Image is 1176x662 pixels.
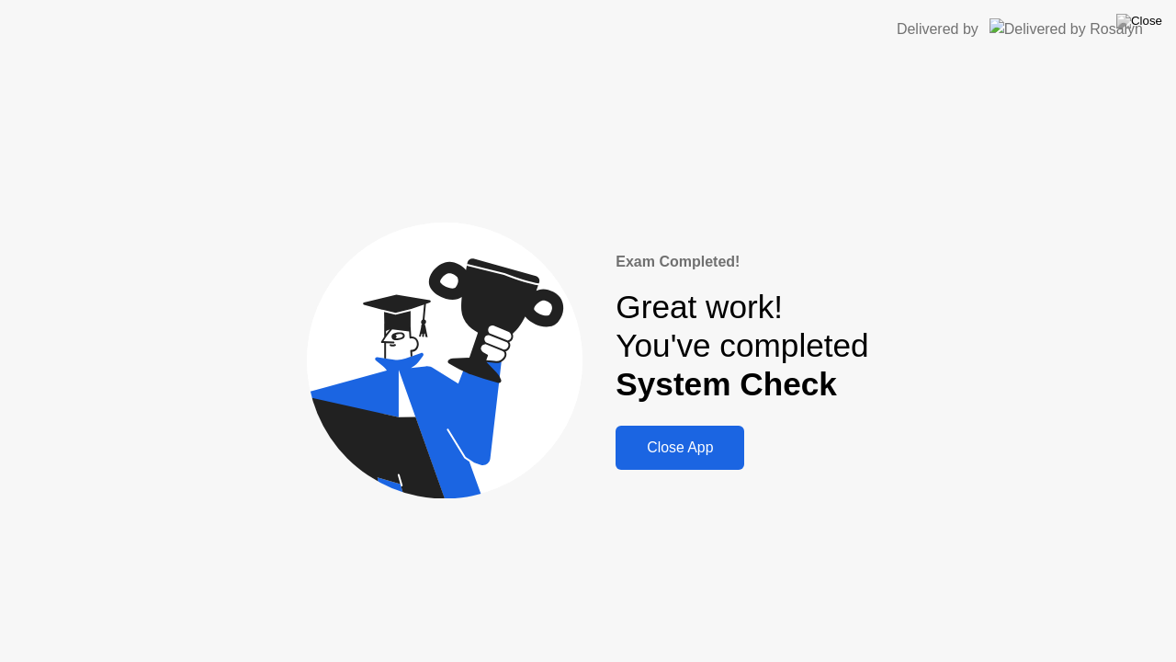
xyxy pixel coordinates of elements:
div: Great work! You've completed [616,288,868,405]
div: Close App [621,439,739,456]
img: Close [1116,14,1162,29]
button: Close App [616,426,744,470]
b: System Check [616,366,837,402]
div: Exam Completed! [616,251,868,273]
img: Delivered by Rosalyn [989,18,1143,40]
div: Delivered by [897,18,978,40]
